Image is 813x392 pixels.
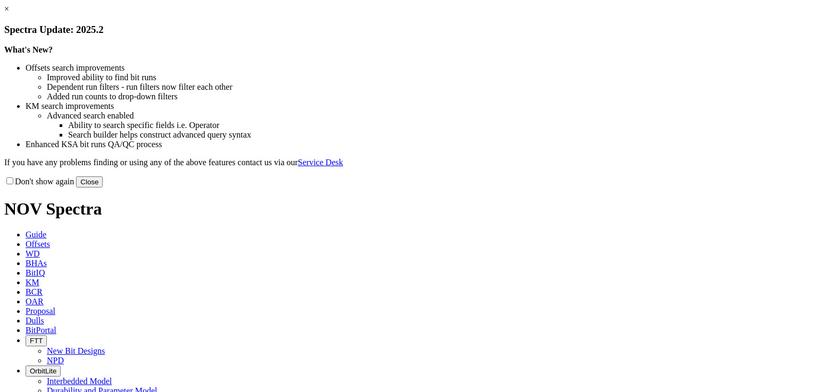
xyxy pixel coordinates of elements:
[26,230,46,239] span: Guide
[47,82,809,92] li: Dependent run filters - run filters now filter each other
[6,177,13,184] input: Don't show again
[47,377,112,386] a: Interbedded Model
[26,101,809,111] li: KM search improvements
[30,337,43,345] span: FTT
[4,177,74,186] label: Don't show again
[26,259,47,268] span: BHAs
[47,73,809,82] li: Improved ability to find bit runs
[4,4,9,13] a: ×
[76,176,103,188] button: Close
[68,130,809,140] li: Search builder helps construct advanced query syntax
[4,158,809,167] p: If you have any problems finding or using any of the above features contact us via our
[26,287,43,296] span: BCR
[298,158,343,167] a: Service Desk
[47,346,105,355] a: New Bit Designs
[26,297,44,306] span: OAR
[68,121,809,130] li: Ability to search specific fields i.e. Operator
[26,249,40,258] span: WD
[26,278,39,287] span: KM
[47,356,64,365] a: NPD
[26,268,45,277] span: BitIQ
[26,306,55,316] span: Proposal
[47,92,809,101] li: Added run counts to drop-down filters
[26,140,809,149] li: Enhanced KSA bit runs QA/QC process
[26,63,809,73] li: Offsets search improvements
[26,240,50,249] span: Offsets
[4,24,809,36] h3: Spectra Update: 2025.2
[4,199,809,219] h1: NOV Spectra
[26,316,44,325] span: Dulls
[47,111,809,121] li: Advanced search enabled
[4,45,53,54] strong: What's New?
[26,326,56,335] span: BitPortal
[30,367,56,375] span: OrbitLite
